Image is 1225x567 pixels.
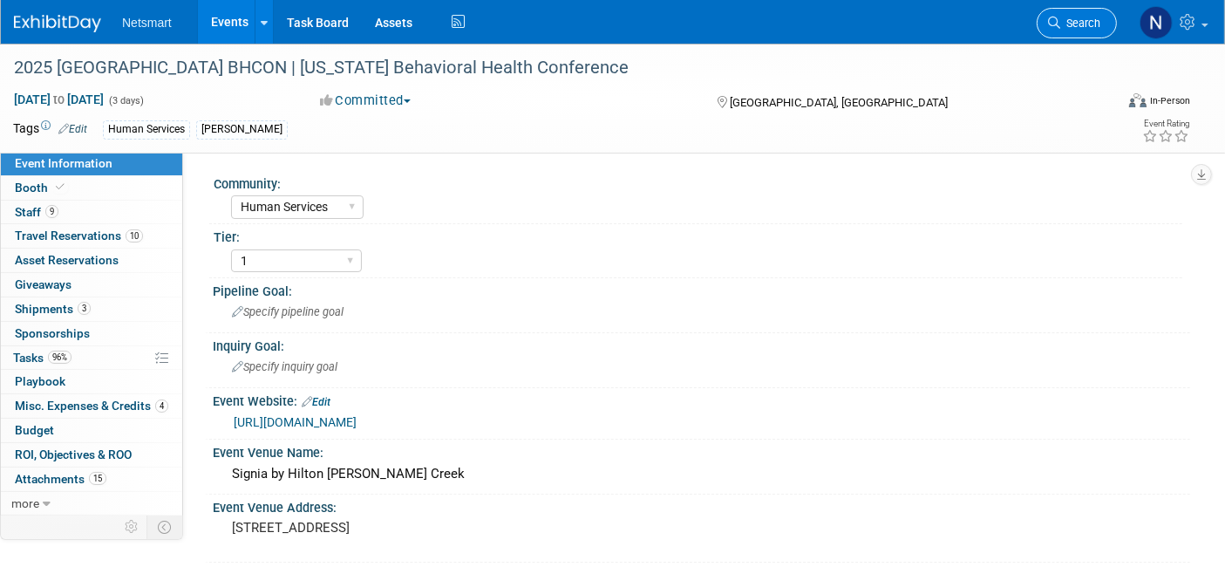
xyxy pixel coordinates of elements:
[15,205,58,219] span: Staff
[45,205,58,218] span: 9
[15,399,168,413] span: Misc. Expenses & Credits
[122,16,172,30] span: Netsmart
[13,120,87,140] td: Tags
[1,224,182,248] a: Travel Reservations10
[15,253,119,267] span: Asset Reservations
[213,333,1190,355] div: Inquiry Goal:
[1,152,182,175] a: Event Information
[15,277,71,291] span: Giveaways
[730,96,948,109] span: [GEOGRAPHIC_DATA], [GEOGRAPHIC_DATA]
[8,52,1090,84] div: 2025 [GEOGRAPHIC_DATA] BHCON | [US_STATE] Behavioral Health Conference
[78,302,91,315] span: 3
[15,326,90,340] span: Sponsorships
[1,468,182,491] a: Attachments15
[213,495,1190,516] div: Event Venue Address:
[1037,8,1117,38] a: Search
[48,351,71,364] span: 96%
[155,400,168,413] span: 4
[213,278,1190,300] div: Pipeline Goal:
[1,346,182,370] a: Tasks96%
[15,374,65,388] span: Playbook
[15,472,106,486] span: Attachments
[1,249,182,272] a: Asset Reservations
[232,360,337,373] span: Specify inquiry goal
[1,394,182,418] a: Misc. Expenses & Credits4
[15,423,54,437] span: Budget
[51,92,67,106] span: to
[196,120,288,139] div: [PERSON_NAME]
[1,176,182,200] a: Booth
[1,492,182,516] a: more
[213,388,1190,411] div: Event Website:
[15,181,68,195] span: Booth
[147,516,183,538] td: Toggle Event Tabs
[15,302,91,316] span: Shipments
[13,351,71,365] span: Tasks
[107,95,144,106] span: (3 days)
[103,120,190,139] div: Human Services
[11,496,39,510] span: more
[1060,17,1100,30] span: Search
[15,156,112,170] span: Event Information
[302,396,330,408] a: Edit
[1016,91,1190,117] div: Event Format
[1,297,182,321] a: Shipments3
[15,447,132,461] span: ROI, Objectives & ROO
[13,92,105,107] span: [DATE] [DATE]
[1,419,182,442] a: Budget
[1,322,182,345] a: Sponsorships
[1142,120,1189,128] div: Event Rating
[214,171,1182,193] div: Community:
[232,305,344,318] span: Specify pipeline goal
[117,516,147,538] td: Personalize Event Tab Strip
[1,370,182,393] a: Playbook
[58,123,87,135] a: Edit
[1,273,182,297] a: Giveaways
[126,229,143,243] span: 10
[314,92,418,110] button: Committed
[1,443,182,467] a: ROI, Objectives & ROO
[226,461,1177,488] div: Signia by Hilton [PERSON_NAME] Creek
[1,201,182,224] a: Staff9
[214,224,1182,246] div: Tier:
[213,440,1190,461] div: Event Venue Name:
[234,415,357,429] a: [URL][DOMAIN_NAME]
[56,182,65,192] i: Booth reservation complete
[1140,6,1173,39] img: Nina Finn
[232,520,601,536] pre: [STREET_ADDRESS]
[1129,93,1147,107] img: Format-Inperson.png
[14,15,101,32] img: ExhibitDay
[89,472,106,485] span: 15
[1149,94,1190,107] div: In-Person
[15,229,143,243] span: Travel Reservations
